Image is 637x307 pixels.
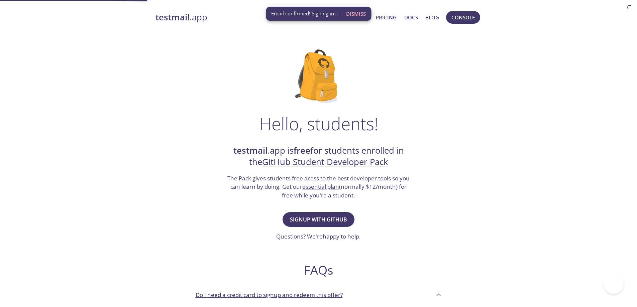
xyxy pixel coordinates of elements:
[227,145,411,168] h2: .app is for students enrolled in the
[227,174,411,200] h3: The Pack gives students free acess to the best developer tools so you can learn by doing. Get our...
[290,215,347,224] span: Signup with GitHub
[376,13,397,22] a: Pricing
[283,212,354,227] button: Signup with GitHub
[190,263,447,278] h2: FAQs
[155,12,340,23] a: testmail.app
[271,10,338,17] span: Email confirmed! Signing in...
[294,145,310,156] strong: free
[190,286,447,304] div: Do I need a credit card to signup and redeem this offer?
[346,9,366,18] span: Dismiss
[155,11,190,23] strong: testmail
[262,156,388,168] a: GitHub Student Developer Pack
[604,274,624,294] iframe: Help Scout Beacon - Open
[446,11,480,24] button: Console
[259,114,378,134] h1: Hello, students!
[404,13,418,22] a: Docs
[343,7,368,20] button: Dismiss
[323,233,359,240] a: happy to help
[451,13,475,22] span: Console
[295,49,342,103] img: github-student-backpack.png
[276,232,361,241] h3: Questions? We're .
[196,291,343,299] p: Do I need a credit card to signup and redeem this offer?
[233,145,268,156] strong: testmail
[302,183,339,190] a: essential plan
[425,13,439,22] a: Blog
